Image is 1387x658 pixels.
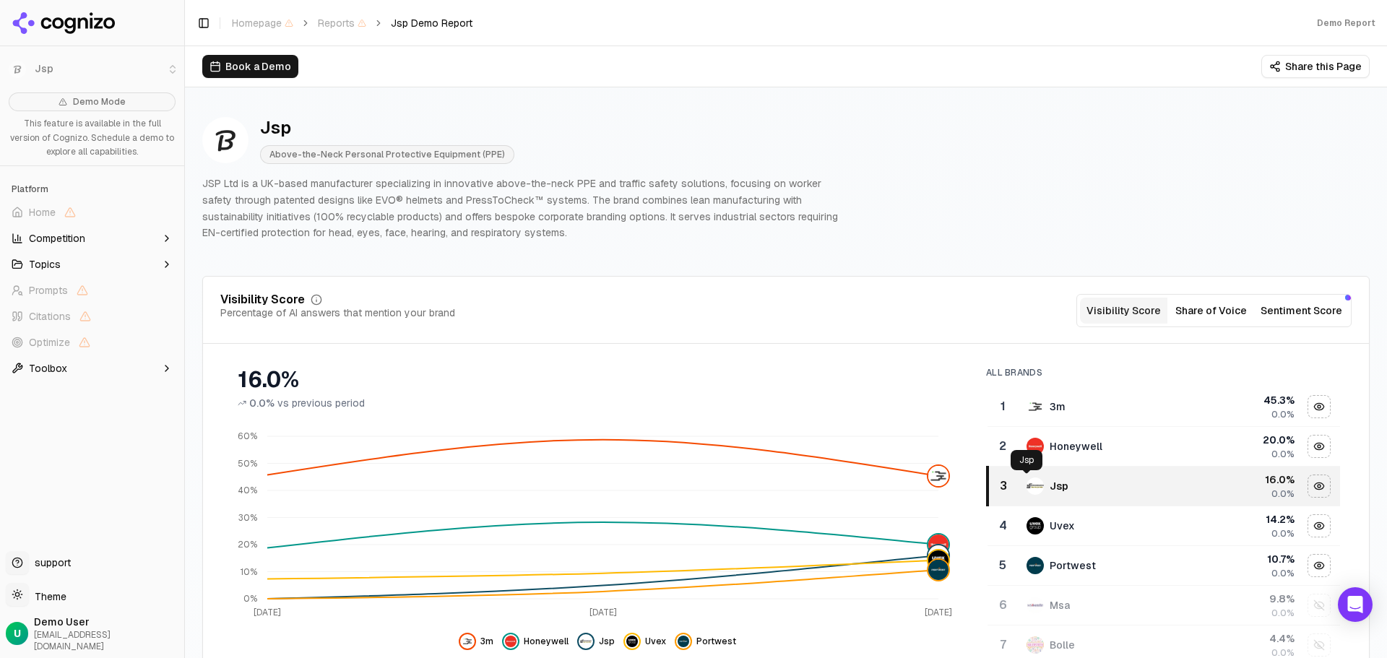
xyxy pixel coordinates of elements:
button: Book a Demo [202,55,298,78]
nav: breadcrumb [232,16,472,30]
div: 1 [993,398,1012,415]
img: uvex [626,636,638,647]
button: Share this Page [1261,55,1370,78]
button: Toolbox [6,357,178,380]
span: Theme [29,590,66,603]
img: JSP [202,117,249,163]
button: Topics [6,253,178,276]
span: Demo User [34,615,178,629]
img: bolle [1027,636,1044,654]
span: 0.0% [1271,568,1295,579]
span: [EMAIL_ADDRESS][DOMAIN_NAME] [34,629,178,652]
span: Reports [318,16,366,30]
div: 5 [993,557,1012,574]
img: 3m [462,636,473,647]
button: Hide 3m data [1308,395,1331,418]
tr: 13m3m45.3%0.0%Hide 3m data [988,387,1340,427]
span: Homepage [232,16,293,30]
tspan: 30% [238,512,257,524]
span: 0.0% [1271,528,1295,540]
div: Demo Report [1317,17,1375,29]
span: Uvex [645,636,666,647]
span: Jsp Demo Report [391,16,472,30]
img: jsp [580,636,592,647]
span: 3m [480,636,493,647]
tspan: 20% [238,539,257,550]
span: Prompts [29,283,68,298]
span: Jsp [599,636,615,647]
div: Platform [6,178,178,201]
button: Hide honeywell data [1308,435,1331,458]
p: JSP Ltd is a UK-based manufacturer specializing in innovative above-the-neck PPE and traffic safe... [202,176,850,241]
button: Hide uvex data [623,633,666,650]
span: Toolbox [29,361,67,376]
span: Portwest [696,636,736,647]
div: 10.7 % [1203,552,1295,566]
button: Hide uvex data [1308,514,1331,537]
span: 0.0% [1271,488,1295,500]
button: Hide jsp data [577,633,615,650]
button: Competition [6,227,178,250]
button: Hide honeywell data [502,633,569,650]
tr: 4uvexUvex14.2%0.0%Hide uvex data [988,506,1340,546]
tspan: 10% [241,566,257,578]
button: Hide jsp data [1308,475,1331,498]
div: Honeywell [1050,439,1102,454]
img: honeywell [928,534,949,555]
p: This feature is available in the full version of Cognizo. Schedule a demo to explore all capabili... [9,117,176,160]
span: Citations [29,309,71,324]
tr: 6msaMsa9.8%0.0%Show msa data [988,586,1340,625]
div: 9.8 % [1203,592,1295,606]
button: Show msa data [1308,594,1331,617]
div: 4 [993,517,1012,534]
div: Jsp [260,116,514,139]
button: Share of Voice [1167,298,1255,324]
img: honeywell [1027,438,1044,455]
tspan: 40% [238,485,257,496]
tspan: [DATE] [254,607,281,618]
span: U [14,626,21,641]
div: 6 [993,597,1012,614]
tr: 5portwestPortwest10.7%0.0%Hide portwest data [988,546,1340,586]
div: Uvex [1050,519,1075,533]
tspan: [DATE] [589,607,617,618]
tspan: 0% [243,593,257,605]
button: Sentiment Score [1255,298,1348,324]
div: 16.0% [238,367,957,393]
div: Portwest [1050,558,1096,573]
img: uvex [1027,517,1044,534]
img: portwest [1027,557,1044,574]
img: portwest [928,560,949,580]
span: Topics [29,257,61,272]
div: All Brands [986,367,1340,378]
div: Msa [1050,598,1070,612]
div: 3m [1050,399,1066,414]
tspan: 60% [238,430,257,442]
img: msa [1027,597,1044,614]
img: 3m [928,466,949,486]
div: 45.3 % [1203,393,1295,407]
div: 16.0 % [1203,472,1295,487]
img: honeywell [505,636,517,647]
span: 0.0% [1271,449,1295,460]
span: Home [29,205,56,220]
p: Jsp [1019,454,1034,466]
span: Demo Mode [73,96,126,108]
div: 14.2 % [1203,512,1295,527]
tspan: 50% [238,458,257,469]
div: 3 [995,477,1012,495]
div: 20.0 % [1203,433,1295,447]
span: Honeywell [524,636,569,647]
tr: 3jspJsp16.0%0.0%Hide jsp data [988,467,1340,506]
div: Jsp [1050,479,1068,493]
button: Visibility Score [1080,298,1167,324]
img: portwest [678,636,689,647]
button: Show bolle data [1308,633,1331,657]
span: 0.0% [1271,409,1295,420]
div: 2 [993,438,1012,455]
div: Bolle [1050,638,1075,652]
span: Optimize [29,335,70,350]
img: uvex [928,550,949,571]
img: jsp [928,545,949,566]
button: Hide portwest data [1308,554,1331,577]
